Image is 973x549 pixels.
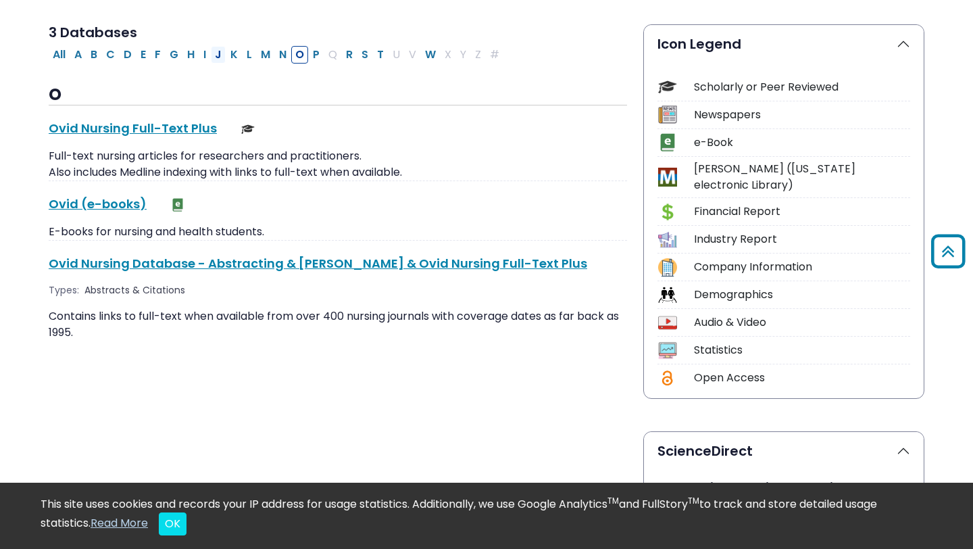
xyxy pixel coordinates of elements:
[49,164,627,181] p: Also includes Medline indexing with links to full-text when available.
[291,46,308,64] button: Filter Results O
[151,46,165,64] button: Filter Results F
[49,85,627,105] h3: O
[226,46,242,64] button: Filter Results K
[183,46,199,64] button: Filter Results H
[309,46,324,64] button: Filter Results P
[694,135,910,151] div: e-Book
[70,46,86,64] button: Filter Results A
[342,46,357,64] button: Filter Results R
[49,224,627,240] p: E-books for nursing and health students.
[257,46,274,64] button: Filter Results M
[926,241,970,263] a: Back to Top
[211,46,226,64] button: Filter Results J
[41,496,932,535] div: This site uses cookies and records your IP address for usage statistics. Additionally, we use Goo...
[688,495,699,506] sup: TM
[275,46,291,64] button: Filter Results N
[694,79,910,95] div: Scholarly or Peer Reviewed
[49,283,79,297] span: Types:
[102,46,119,64] button: Filter Results C
[658,203,676,221] img: Icon Financial Report
[694,342,910,358] div: Statistics
[120,46,136,64] button: Filter Results D
[49,46,505,62] div: Alpha-list to filter by first letter of database name
[49,23,137,42] span: 3 Databases
[694,314,910,331] div: Audio & Video
[694,259,910,275] div: Company Information
[607,495,619,506] sup: TM
[658,286,676,304] img: Icon Demographics
[84,283,188,297] div: Abstracts & Citations
[91,515,148,531] a: Read More
[243,46,256,64] button: Filter Results L
[49,195,147,212] a: Ovid (e-books)
[166,46,182,64] button: Filter Results G
[658,168,676,186] img: Icon MeL (Michigan electronic Library)
[644,432,924,470] button: ScienceDirect
[657,481,910,520] h3: Get ScienceDirect Articles (Free)
[658,105,676,124] img: Icon Newspapers
[694,231,910,247] div: Industry Report
[658,133,676,151] img: Icon e-Book
[659,369,676,387] img: Icon Open Access
[694,161,910,193] div: [PERSON_NAME] ([US_STATE] electronic Library)
[658,78,676,96] img: Icon Scholarly or Peer Reviewed
[49,255,587,272] a: Ovid Nursing Database - Abstracting & [PERSON_NAME] & Ovid Nursing Full-Text Plus
[86,46,101,64] button: Filter Results B
[357,46,372,64] button: Filter Results S
[49,120,217,137] a: Ovid Nursing Full-Text Plus
[694,204,910,220] div: Financial Report
[421,46,440,64] button: Filter Results W
[136,46,150,64] button: Filter Results E
[241,122,255,136] img: Scholarly or Peer Reviewed
[658,258,676,277] img: Icon Company Information
[373,46,388,64] button: Filter Results T
[694,107,910,123] div: Newspapers
[49,46,70,64] button: All
[199,46,210,64] button: Filter Results I
[49,308,627,341] p: Contains links to full-text when available from over 400 nursing journals with coverage dates as ...
[644,25,924,63] button: Icon Legend
[694,287,910,303] div: Demographics
[49,148,627,164] p: Full-text nursing articles for researchers and practitioners.
[658,341,676,360] img: Icon Statistics
[694,370,910,386] div: Open Access
[658,314,676,332] img: Icon Audio & Video
[171,198,184,212] img: e-Book
[159,512,186,535] button: Close
[658,231,676,249] img: Icon Industry Report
